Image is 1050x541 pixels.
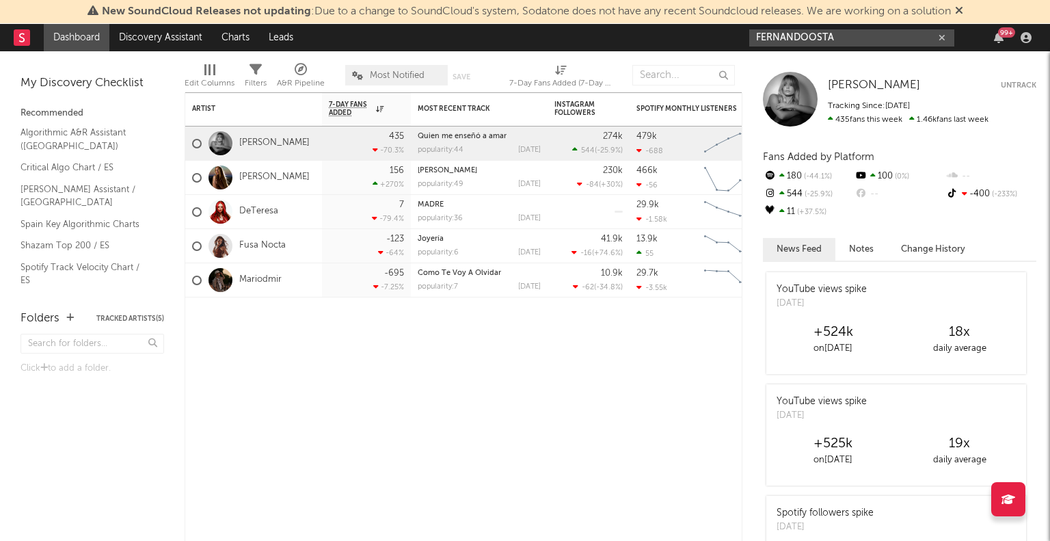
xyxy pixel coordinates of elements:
[698,229,759,263] svg: Chart title
[777,506,874,520] div: Spotify followers spike
[998,27,1015,38] div: 99 +
[770,436,896,452] div: +525k
[636,249,654,258] div: 55
[518,146,541,154] div: [DATE]
[887,238,979,261] button: Change History
[770,452,896,469] div: on [DATE]
[418,283,458,291] div: popularity: 7
[596,284,621,291] span: -34.8 %
[21,238,150,253] a: Shazam Top 200 / ES
[185,58,234,98] div: Edit Columns
[571,248,623,257] div: ( )
[373,146,404,155] div: -70.3 %
[601,235,623,243] div: 41.9k
[603,166,623,175] div: 230k
[239,137,310,149] a: [PERSON_NAME]
[239,240,286,252] a: Fusa Nocta
[185,75,234,92] div: Edit Columns
[795,209,826,216] span: +37.5 %
[418,201,541,209] div: MADRE
[518,181,541,188] div: [DATE]
[763,168,854,185] div: 180
[698,127,759,161] svg: Chart title
[518,283,541,291] div: [DATE]
[378,248,404,257] div: -64 %
[1001,79,1036,92] button: Untrack
[418,133,507,140] a: Quien me enseñó a amar
[418,235,444,243] a: Joyería
[636,283,667,292] div: -3.55k
[245,75,267,92] div: Filters
[777,520,874,534] div: [DATE]
[698,195,759,229] svg: Chart title
[636,215,667,224] div: -1.58k
[763,203,854,221] div: 11
[399,200,404,209] div: 7
[418,249,459,256] div: popularity: 6
[582,284,594,291] span: -62
[21,75,164,92] div: My Discovery Checklist
[854,185,945,203] div: --
[554,101,602,117] div: Instagram Followers
[102,6,311,17] span: New SoundCloud Releases not updating
[636,181,658,189] div: -56
[418,167,541,174] div: Soledad
[373,180,404,189] div: +270 %
[21,125,150,153] a: Algorithmic A&R Assistant ([GEOGRAPHIC_DATA])
[828,79,920,92] a: [PERSON_NAME]
[44,24,109,51] a: Dashboard
[586,181,599,189] span: -84
[418,133,541,140] div: Quien me enseñó a amar
[21,360,164,377] div: Click to add a folder.
[636,146,663,155] div: -688
[21,160,150,175] a: Critical Algo Chart / ES
[835,238,887,261] button: Notes
[277,75,325,92] div: A&R Pipeline
[945,168,1036,185] div: --
[509,58,612,98] div: 7-Day Fans Added (7-Day Fans Added)
[239,172,310,183] a: [PERSON_NAME]
[777,297,867,311] div: [DATE]
[418,235,541,243] div: Joyería
[21,105,164,122] div: Recommended
[777,282,867,297] div: YouTube views spike
[21,260,150,288] a: Spotify Track Velocity Chart / ES
[636,105,739,113] div: Spotify Monthly Listeners
[239,274,282,286] a: Mariodmir
[603,132,623,141] div: 274k
[573,282,623,291] div: ( )
[418,105,520,113] div: Most Recent Track
[386,235,404,243] div: -123
[96,315,164,322] button: Tracked Artists(5)
[828,79,920,91] span: [PERSON_NAME]
[572,146,623,155] div: ( )
[370,71,425,80] span: Most Notified
[698,263,759,298] svg: Chart title
[192,105,295,113] div: Artist
[893,173,909,181] span: 0 %
[896,341,1023,357] div: daily average
[418,146,463,154] div: popularity: 44
[597,147,621,155] span: -25.9 %
[594,250,621,257] span: +74.6 %
[329,101,373,117] span: 7-Day Fans Added
[636,132,657,141] div: 479k
[749,29,954,47] input: Search for artists
[763,185,854,203] div: 544
[632,65,735,85] input: Search...
[21,217,150,232] a: Spain Key Algorithmic Charts
[828,116,902,124] span: 435 fans this week
[102,6,951,17] span: : Due to a change to SoundCloud's system, Sodatone does not have any recent Soundcloud releases. ...
[698,161,759,195] svg: Chart title
[945,185,1036,203] div: -400
[389,132,404,141] div: 435
[418,201,444,209] a: MADRE
[896,452,1023,469] div: daily average
[601,181,621,189] span: +30 %
[21,311,59,327] div: Folders
[109,24,212,51] a: Discovery Assistant
[955,6,963,17] span: Dismiss
[828,116,988,124] span: 1.46k fans last week
[802,173,832,181] span: -44.1 %
[763,238,835,261] button: News Feed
